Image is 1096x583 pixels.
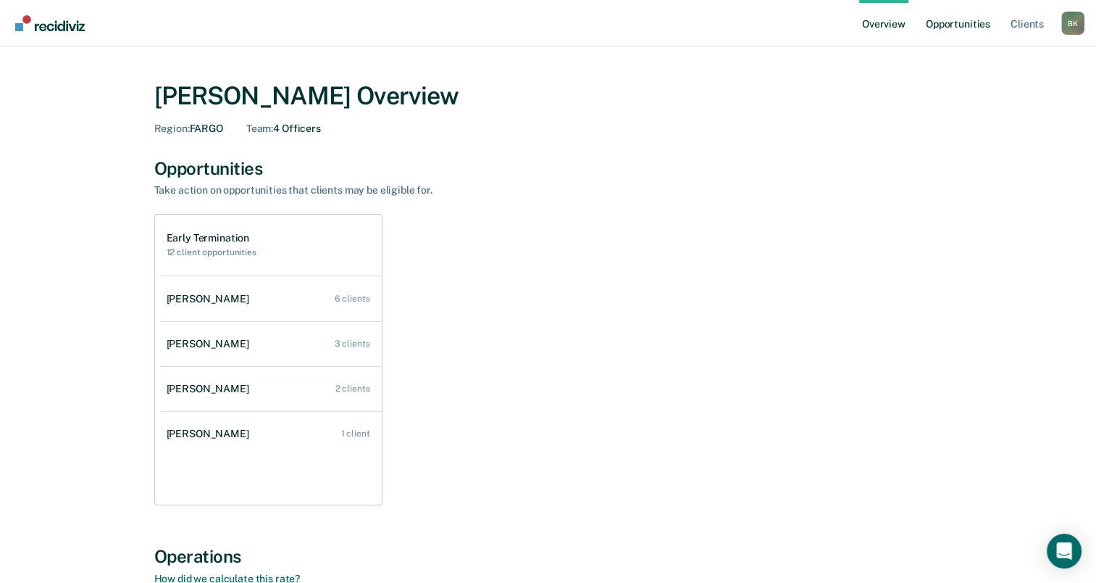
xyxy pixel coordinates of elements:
[167,338,255,350] div: [PERSON_NAME]
[1047,534,1082,568] div: Open Intercom Messenger
[335,384,370,394] div: 2 clients
[1061,12,1084,35] div: B K
[154,123,190,134] span: Region :
[161,278,382,320] a: [PERSON_NAME] 6 clients
[161,413,382,455] a: [PERSON_NAME] 1 client
[154,184,661,197] div: Take action on opportunities that clients may be eligible for.
[167,232,256,244] h1: Early Termination
[161,368,382,410] a: [PERSON_NAME] 2 clients
[15,15,85,31] img: Recidiviz
[335,294,370,304] div: 6 clients
[246,123,321,135] div: 4 Officers
[167,247,256,257] h2: 12 client opportunities
[167,383,255,395] div: [PERSON_NAME]
[246,123,273,134] span: Team :
[161,323,382,365] a: [PERSON_NAME] 3 clients
[154,123,223,135] div: FARGO
[154,546,942,567] div: Operations
[154,81,942,111] div: [PERSON_NAME] Overview
[335,339,370,349] div: 3 clients
[340,429,369,439] div: 1 client
[154,158,942,179] div: Opportunities
[167,428,255,440] div: [PERSON_NAME]
[1061,12,1084,35] button: Profile dropdown button
[167,293,255,305] div: [PERSON_NAME]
